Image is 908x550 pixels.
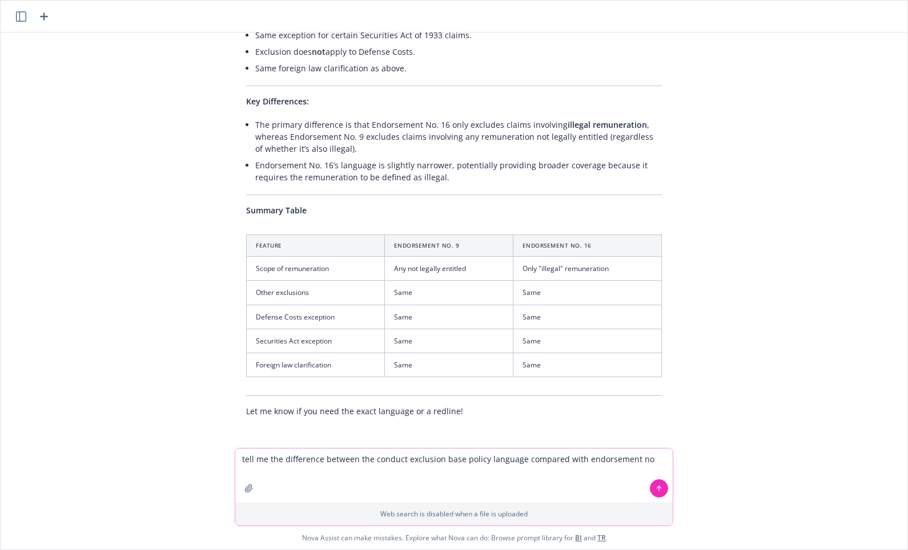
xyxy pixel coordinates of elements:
td: Defense Costs exception [247,305,385,329]
textarea: tell me the difference between the conduct exclusion base policy language compared with endorseme... [235,448,673,502]
li: Exclusion does apply to Defense Costs. [255,43,662,60]
td: Same [513,281,661,305]
a: TR [597,533,606,543]
td: Foreign law clarification [247,353,385,377]
td: Same [384,305,513,329]
li: Same exception for certain Securities Act of 1933 claims. [255,27,662,43]
td: Same [384,353,513,377]
td: Securities Act exception [247,329,385,353]
td: Same [513,305,661,329]
td: Same [513,353,661,377]
th: Feature [247,235,385,257]
td: Any not legally entitled [384,257,513,281]
th: Endorsement No. 16 [513,235,661,257]
li: Same foreign law clarification as above. [255,60,662,76]
p: Web search is disabled when a file is uploaded [242,509,666,519]
span: not [312,46,326,57]
span: Nova Assist can make mistakes. Explore what Nova can do: Browse prompt library for and [5,526,903,549]
td: Scope of remuneration [247,257,385,281]
li: Endorsement No. 16’s language is slightly narrower, potentially providing broader coverage becaus... [255,157,662,185]
th: Endorsement No. 9 [384,235,513,257]
td: Only "illegal" remuneration [513,257,661,281]
p: Let me know if you need the exact language or a redline! [246,405,662,417]
span: Key Differences: [246,96,309,107]
span: illegal remuneration [568,119,647,130]
li: The primary difference is that Endorsement No. 16 only excludes claims involving , whereas Endors... [255,116,662,157]
a: BI [575,533,582,543]
span: Summary Table [246,205,307,216]
td: Same [384,281,513,305]
td: Same [513,329,661,353]
td: Same [384,329,513,353]
td: Other exclusions [247,281,385,305]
